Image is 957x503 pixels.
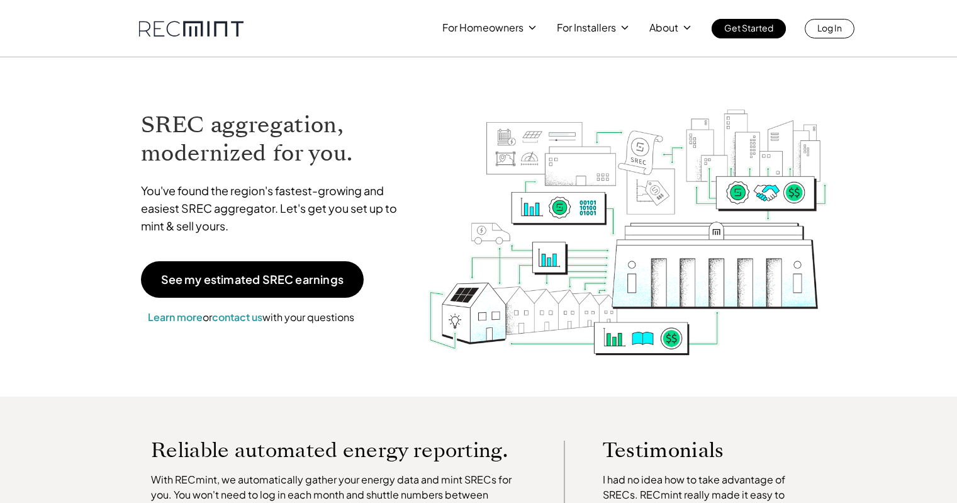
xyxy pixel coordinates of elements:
p: or with your questions [141,309,361,325]
p: About [649,19,678,37]
p: You've found the region's fastest-growing and easiest SREC aggregator. Let's get you set up to mi... [141,182,409,235]
a: Get Started [712,19,786,38]
a: Log In [805,19,854,38]
img: RECmint value cycle [427,76,829,359]
p: Reliable automated energy reporting. [151,441,526,460]
a: See my estimated SREC earnings [141,261,364,298]
p: Testimonials [603,441,790,460]
p: For Installers [557,19,616,37]
a: Learn more [148,310,203,324]
p: For Homeowners [442,19,523,37]
p: Log In [817,19,842,37]
a: contact us [212,310,262,324]
h1: SREC aggregation, modernized for you. [141,111,409,167]
p: See my estimated SREC earnings [161,274,344,285]
p: Get Started [724,19,773,37]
